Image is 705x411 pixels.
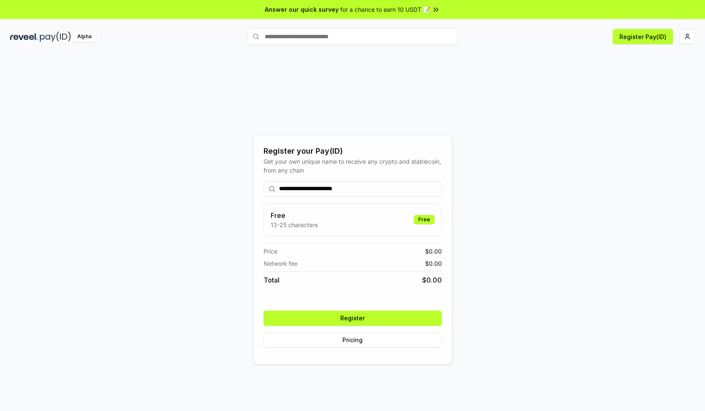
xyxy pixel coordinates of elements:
span: $ 0.00 [422,275,442,285]
span: $ 0.00 [425,247,442,256]
span: Answer our quick survey [265,5,339,14]
p: 13-25 characters [271,220,318,229]
h3: Free [271,210,318,220]
div: Get your own unique name to receive any crypto and stablecoin, from any chain [264,157,442,175]
button: Register Pay(ID) [613,29,673,44]
span: Price [264,247,277,256]
div: Alpha [73,31,96,42]
img: pay_id [40,31,71,42]
div: Register your Pay(ID) [264,145,442,157]
img: reveel_dark [10,31,38,42]
div: Free [414,215,435,224]
button: Pricing [264,332,442,348]
span: $ 0.00 [425,259,442,268]
span: Total [264,275,279,285]
span: Network fee [264,259,298,268]
button: Register [264,311,442,326]
span: for a chance to earn 10 USDT 📝 [340,5,430,14]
